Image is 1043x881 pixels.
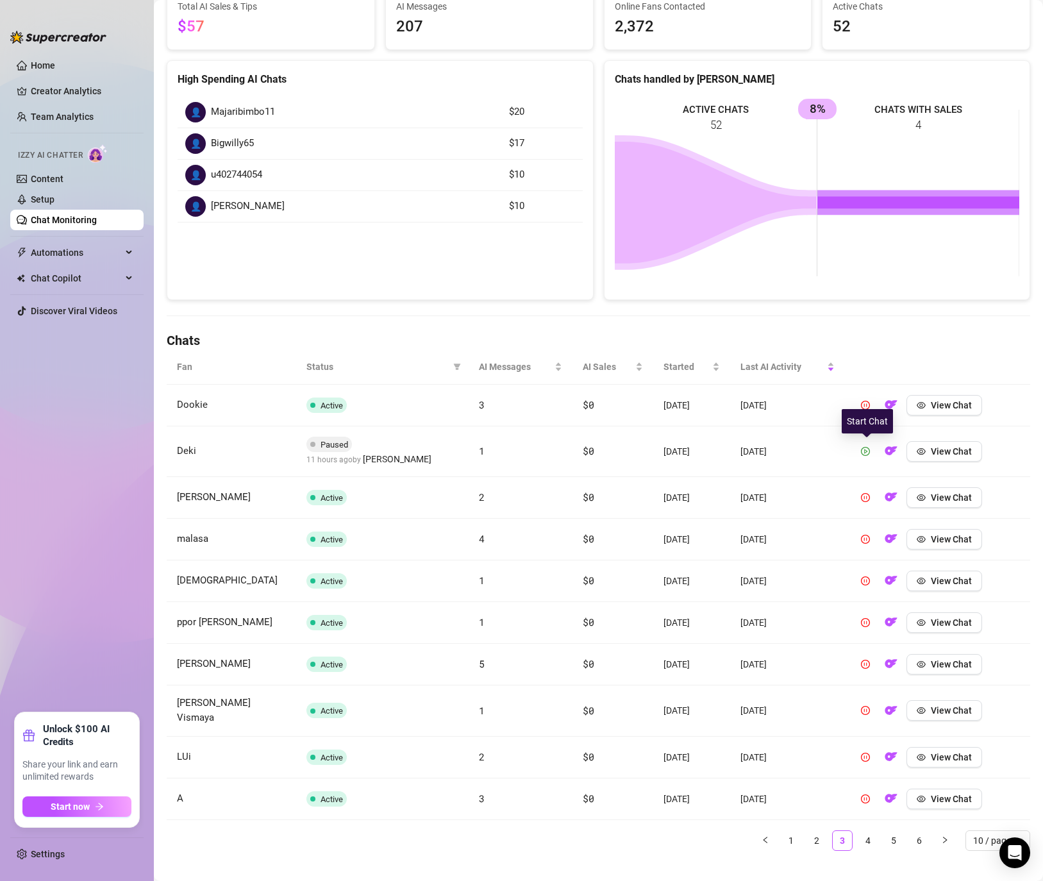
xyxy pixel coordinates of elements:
[583,574,594,587] span: $0
[730,426,845,477] td: [DATE]
[730,685,845,737] td: [DATE]
[917,618,926,627] span: eye
[730,737,845,778] td: [DATE]
[858,830,878,851] li: 4
[881,403,901,413] a: OF
[51,801,90,812] span: Start now
[906,571,982,591] button: View Chat
[906,612,982,633] button: View Chat
[321,618,343,628] span: Active
[861,535,870,544] span: pause-circle
[31,174,63,184] a: Content
[211,199,285,214] span: [PERSON_NAME]
[653,349,730,385] th: Started
[885,444,897,457] img: OF
[22,759,131,784] span: Share your link and earn unlimited rewards
[910,831,929,850] a: 6
[31,215,97,225] a: Chat Monitoring
[881,495,901,505] a: OF
[885,704,897,717] img: OF
[453,363,461,371] span: filter
[167,331,1030,349] h4: Chats
[762,836,769,844] span: left
[583,444,594,457] span: $0
[881,709,901,719] a: OF
[755,830,776,851] li: Previous Page
[881,529,901,550] button: OF
[833,831,852,850] a: 3
[881,654,901,675] button: OF
[663,360,710,374] span: Started
[881,441,901,462] button: OF
[861,618,870,627] span: pause-circle
[931,492,972,503] span: View Chat
[321,576,343,586] span: Active
[730,477,845,519] td: [DATE]
[653,685,730,737] td: [DATE]
[321,440,348,449] span: Paused
[931,659,972,669] span: View Chat
[740,360,824,374] span: Last AI Activity
[583,792,594,805] span: $0
[730,560,845,602] td: [DATE]
[177,399,208,410] span: Dookie
[881,755,901,765] a: OF
[31,268,122,289] span: Chat Copilot
[615,71,1020,87] div: Chats handled by [PERSON_NAME]
[479,704,485,717] span: 1
[321,401,343,410] span: Active
[479,532,485,545] span: 4
[95,802,104,811] span: arrow-right
[22,729,35,742] span: gift
[31,306,117,316] a: Discover Viral Videos
[931,576,972,586] span: View Chat
[177,445,196,457] span: Deki
[881,789,901,809] button: OF
[31,194,54,205] a: Setup
[881,747,901,768] button: OF
[167,349,296,385] th: Fan
[730,385,845,426] td: [DATE]
[917,447,926,456] span: eye
[931,705,972,716] span: View Chat
[906,700,982,721] button: View Chat
[572,349,653,385] th: AI Sales
[177,491,251,503] span: [PERSON_NAME]
[906,395,982,415] button: View Chat
[861,447,870,456] span: play-circle
[885,792,897,805] img: OF
[653,426,730,477] td: [DATE]
[479,657,485,670] span: 5
[906,654,982,675] button: View Chat
[31,81,133,101] a: Creator Analytics
[653,385,730,426] td: [DATE]
[479,491,485,503] span: 2
[885,750,897,763] img: OF
[479,360,552,374] span: AI Messages
[211,136,254,151] span: Bigwilly65
[653,737,730,778] td: [DATE]
[185,133,206,154] div: 👤
[941,836,949,844] span: right
[906,441,982,462] button: View Chat
[881,578,901,589] a: OF
[17,248,27,258] span: thunderbolt
[730,778,845,820] td: [DATE]
[832,830,853,851] li: 3
[881,571,901,591] button: OF
[885,616,897,628] img: OF
[881,449,901,459] a: OF
[881,620,901,630] a: OF
[583,704,594,717] span: $0
[306,455,431,464] span: 11 hours ago by
[807,831,826,850] a: 2
[917,660,926,669] span: eye
[479,444,485,457] span: 1
[653,602,730,644] td: [DATE]
[935,830,955,851] button: right
[730,349,845,385] th: Last AI Activity
[211,105,275,120] span: Majaribimbo11
[653,477,730,519] td: [DATE]
[306,360,448,374] span: Status
[479,750,485,763] span: 2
